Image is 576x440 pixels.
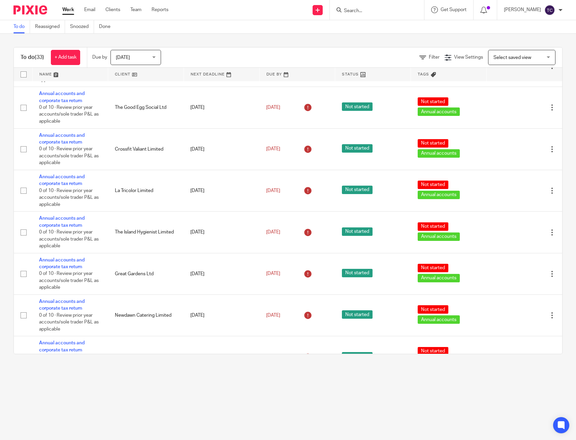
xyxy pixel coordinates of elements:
[454,55,483,60] span: View Settings
[13,5,47,14] img: Pixie
[266,105,280,110] span: [DATE]
[418,149,460,158] span: Annual accounts
[418,315,460,324] span: Annual accounts
[342,227,373,236] span: Not started
[105,6,120,13] a: Clients
[266,188,280,193] span: [DATE]
[39,133,85,145] a: Annual accounts and corporate tax return
[418,232,460,241] span: Annual accounts
[343,8,404,14] input: Search
[35,55,44,60] span: (33)
[84,6,95,13] a: Email
[184,87,259,128] td: [DATE]
[266,230,280,234] span: [DATE]
[108,212,184,253] td: The Island Hygienist Limited
[418,181,448,189] span: Not started
[184,128,259,170] td: [DATE]
[39,175,85,186] a: Annual accounts and corporate tax return
[418,107,460,116] span: Annual accounts
[342,144,373,153] span: Not started
[441,7,467,12] span: Get Support
[418,191,460,199] span: Annual accounts
[39,230,99,248] span: 0 of 10 · Review prior year accounts/sole trader P&L as applicable
[70,20,94,33] a: Snoozed
[51,50,80,65] a: + Add task
[418,222,448,231] span: Not started
[108,295,184,336] td: Newdawn Catering Limited
[152,6,168,13] a: Reports
[39,258,85,269] a: Annual accounts and corporate tax return
[418,264,448,272] span: Not started
[493,55,531,60] span: Select saved view
[39,64,99,82] span: 0 of 10 · Review prior year accounts/sole trader P&L as applicable
[544,5,555,15] img: svg%3E
[418,97,448,106] span: Not started
[184,336,259,378] td: [DATE]
[39,188,99,207] span: 0 of 10 · Review prior year accounts/sole trader P&L as applicable
[108,128,184,170] td: Crossfit Valiant Limited
[39,216,85,227] a: Annual accounts and corporate tax return
[39,341,85,352] a: Annual accounts and corporate tax return
[504,6,541,13] p: [PERSON_NAME]
[418,72,429,76] span: Tags
[342,269,373,277] span: Not started
[418,139,448,148] span: Not started
[184,253,259,294] td: [DATE]
[21,54,44,61] h1: To do
[35,20,65,33] a: Reassigned
[418,347,448,355] span: Not started
[99,20,116,33] a: Done
[108,87,184,128] td: The Good Egg Social Ltd
[39,313,99,332] span: 0 of 10 · Review prior year accounts/sole trader P&L as applicable
[342,352,373,360] span: Not started
[13,20,30,33] a: To do
[108,253,184,294] td: Great Gardens Ltd
[342,186,373,194] span: Not started
[39,105,99,124] span: 0 of 10 · Review prior year accounts/sole trader P&L as applicable
[429,55,440,60] span: Filter
[266,272,280,276] span: [DATE]
[130,6,141,13] a: Team
[342,310,373,319] span: Not started
[92,54,107,61] p: Due by
[108,336,184,378] td: House of Poochie Limited
[108,170,184,211] td: La Tricolor Limited
[418,305,448,314] span: Not started
[418,274,460,282] span: Annual accounts
[184,295,259,336] td: [DATE]
[39,147,99,165] span: 0 of 10 · Review prior year accounts/sole trader P&L as applicable
[266,147,280,152] span: [DATE]
[39,299,85,311] a: Annual accounts and corporate tax return
[62,6,74,13] a: Work
[39,272,99,290] span: 0 of 10 · Review prior year accounts/sole trader P&L as applicable
[184,170,259,211] td: [DATE]
[266,313,280,318] span: [DATE]
[116,55,130,60] span: [DATE]
[39,91,85,103] a: Annual accounts and corporate tax return
[184,212,259,253] td: [DATE]
[342,102,373,111] span: Not started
